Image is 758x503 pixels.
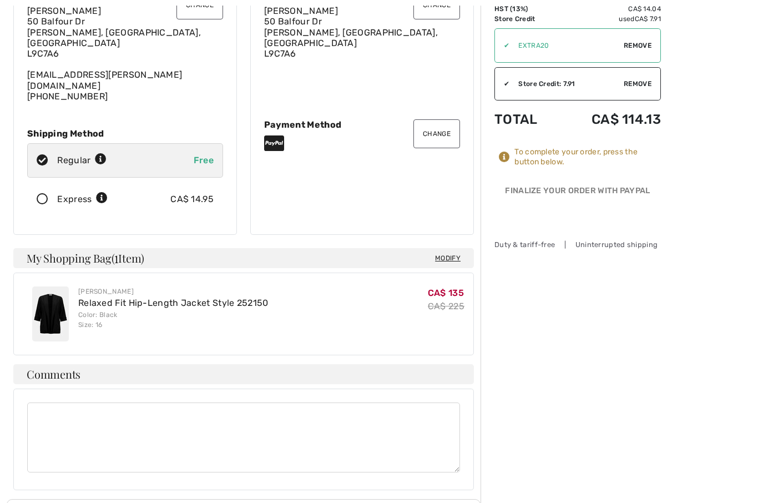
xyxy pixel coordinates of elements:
[27,403,460,472] textarea: Comments
[57,154,107,167] div: Regular
[435,253,461,264] span: Modify
[558,14,661,24] td: used
[428,301,464,311] s: CA$ 225
[27,16,201,59] span: 50 Balfour Dr [PERSON_NAME], [GEOGRAPHIC_DATA], [GEOGRAPHIC_DATA] L9C7A6
[514,147,661,167] div: To complete your order, press the button below.
[509,79,624,89] div: Store Credit: 7.91
[13,364,474,384] h4: Comments
[57,193,108,206] div: Express
[264,6,338,16] span: [PERSON_NAME]
[494,14,558,24] td: Store Credit
[78,310,269,330] div: Color: Black Size: 16
[27,91,108,102] a: [PHONE_NUMBER]
[112,250,144,265] span: ( Item)
[495,79,509,89] div: ✔
[624,41,651,51] span: Remove
[494,4,558,14] td: HST (13%)
[494,185,661,202] div: Finalize Your Order with PayPal
[558,4,661,14] td: CA$ 14.04
[32,286,69,341] img: Relaxed Fit Hip-Length Jacket Style 252150
[27,6,223,102] div: [EMAIL_ADDRESS][PERSON_NAME][DOMAIN_NAME]
[635,15,661,23] span: CA$ 7.91
[78,298,269,308] a: Relaxed Fit Hip-Length Jacket Style 252150
[494,100,558,138] td: Total
[495,41,509,51] div: ✔
[494,239,661,250] div: Duty & tariff-free | Uninterrupted shipping
[428,288,464,298] span: CA$ 135
[114,250,118,264] span: 1
[264,16,438,59] span: 50 Balfour Dr [PERSON_NAME], [GEOGRAPHIC_DATA], [GEOGRAPHIC_DATA] L9C7A6
[78,286,269,296] div: [PERSON_NAME]
[170,193,214,206] div: CA$ 14.95
[509,29,624,62] input: Promo code
[494,202,661,227] iframe: PayPal-paypal
[413,119,460,148] button: Change
[264,119,460,130] div: Payment Method
[27,6,101,16] span: [PERSON_NAME]
[13,248,474,268] h4: My Shopping Bag
[624,79,651,89] span: Remove
[27,128,223,139] div: Shipping Method
[194,155,214,165] span: Free
[558,100,661,138] td: CA$ 114.13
